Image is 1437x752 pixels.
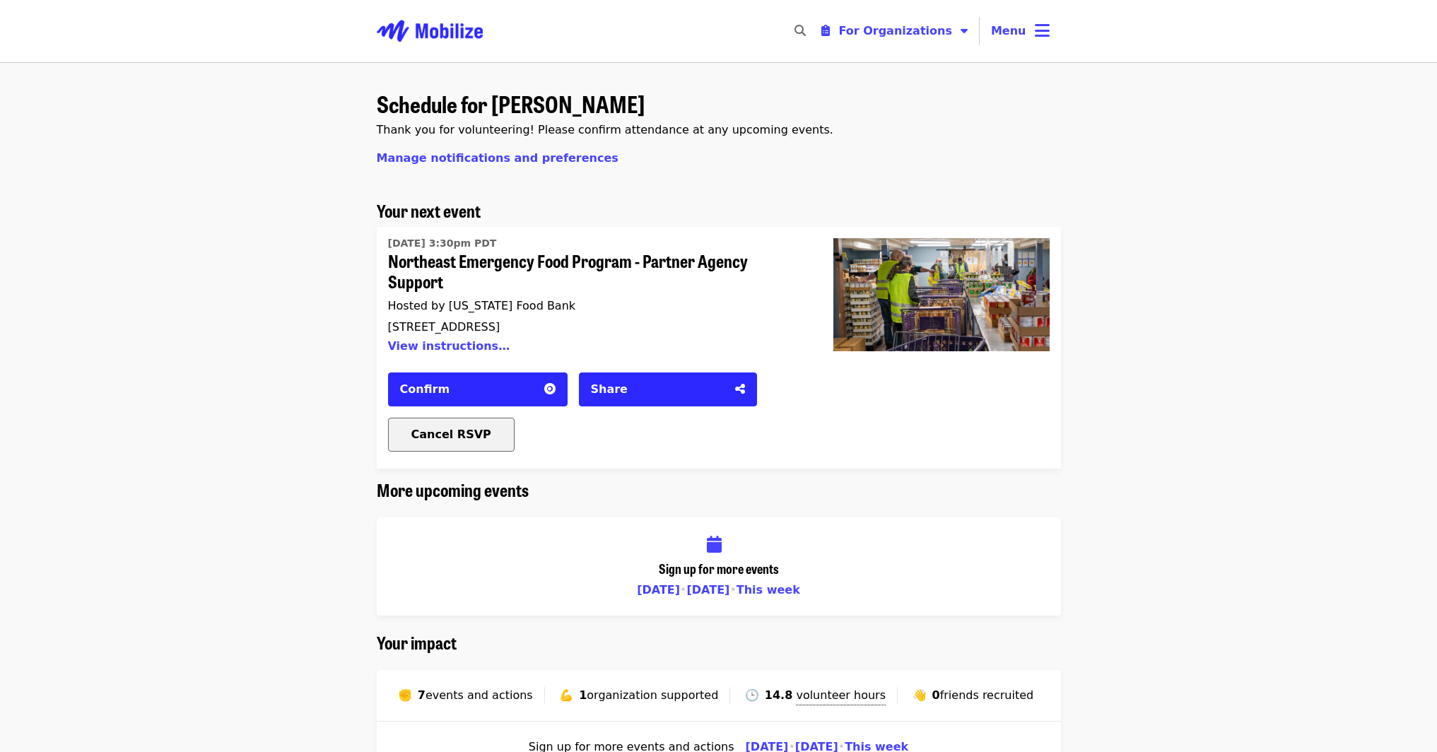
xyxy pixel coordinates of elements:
[388,320,799,334] div: [STREET_ADDRESS]
[833,238,1050,351] img: Northeast Emergency Food Program - Partner Agency Support
[961,24,968,37] i: caret-down icon
[796,688,886,702] span: volunteer hours
[388,372,568,406] button: Confirm
[377,8,483,54] img: Mobilize - Home
[745,688,759,702] span: clock face three o'clock emoji
[591,381,727,398] div: Share
[544,382,556,396] i: circle-o icon
[913,688,927,702] span: waving hand emoji
[579,372,757,406] button: Share
[794,24,806,37] i: search icon
[1035,20,1050,41] i: bars icon
[579,688,587,702] strong: 1
[388,418,515,452] button: Cancel RSVP
[737,583,800,597] a: This week
[426,688,533,702] span: events and actions
[821,24,830,37] i: clipboard-list icon
[388,236,497,251] time: [DATE] 3:30pm PDT
[411,428,491,441] span: Cancel RSVP
[559,688,573,702] span: flexed biceps emoji
[707,534,722,555] i: calendar icon
[377,87,645,120] span: Schedule for [PERSON_NAME]
[587,688,718,702] span: organization supported
[388,251,799,292] span: Northeast Emergency Food Program - Partner Agency Support
[680,583,686,597] span: •
[686,583,729,597] a: [DATE]
[418,688,426,702] strong: 7
[980,14,1061,48] button: Toggle account menu
[729,583,736,597] span: •
[810,17,979,45] button: Toggle organizer menu
[814,14,826,48] input: Search
[765,688,792,702] strong: 14.8
[659,559,779,577] span: Sign up for more events
[932,688,940,702] strong: 0
[822,227,1061,469] a: Northeast Emergency Food Program - Partner Agency Support
[377,198,481,223] span: Your next event
[398,688,412,702] span: raised fist emoji
[377,477,529,502] span: More upcoming events
[377,151,618,165] a: Manage notifications and preferences
[377,123,833,136] span: Thank you for volunteering! Please confirm attendance at any upcoming events.
[838,24,952,37] span: For Organizations
[792,688,886,705] span: Includes shifts from all organizations you've supported through Mobilize. Calculated based on shi...
[388,339,510,353] button: View instructions…
[377,630,457,654] span: Your impact
[388,233,799,361] a: Northeast Emergency Food Program - Partner Agency Support
[400,382,450,396] span: Confirm
[940,688,1034,702] span: friends recruited
[735,382,745,396] i: share-alt icon
[637,583,680,597] a: [DATE]
[388,299,576,312] span: Hosted by [US_STATE] Food Bank
[991,24,1026,37] span: Menu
